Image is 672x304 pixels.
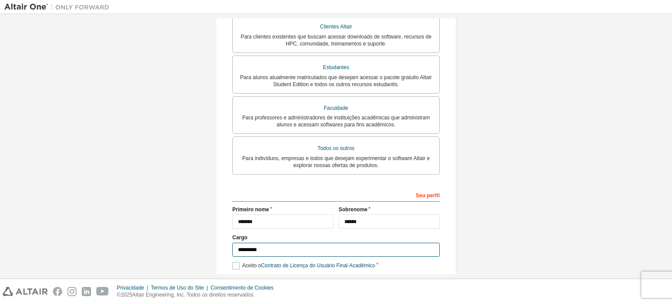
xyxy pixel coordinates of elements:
[132,292,255,298] font: Altair Engineering, Inc. Todos os direitos reservados.
[320,24,352,30] font: Clientes Altair
[210,285,273,291] font: Consentimento de Cookies
[323,64,349,70] font: Estudantes
[339,206,367,213] font: Sobrenome
[96,287,109,296] img: youtube.svg
[53,287,62,296] img: facebook.svg
[4,3,114,11] img: Altair Um
[117,285,144,291] font: Privacidade
[232,206,269,213] font: Primeiro nome
[242,115,430,128] font: Para professores e administradores de instituições acadêmicas que administram alunos e acessam so...
[117,292,121,298] font: ©
[151,285,204,291] font: Termos de Uso do Site
[67,287,77,296] img: instagram.svg
[242,155,430,168] font: Para indivíduos, empresas e todos que desejam experimentar o software Altair e explorar nossas of...
[242,262,261,269] font: Aceito o
[261,262,348,269] font: Contrato de Licença do Usuário Final
[240,74,432,87] font: Para alunos atualmente matriculados que desejam acessar o pacote gratuito Altair Student Edition ...
[232,234,248,241] font: Cargo
[416,192,440,199] font: Seu perfil
[3,287,48,296] img: altair_logo.svg
[349,262,375,269] font: Acadêmico
[318,145,355,151] font: Todos os outros
[324,105,348,111] font: Faculdade
[241,34,431,47] font: Para clientes existentes que buscam acessar downloads de software, recursos de HPC, comunidade, t...
[121,292,133,298] font: 2025
[82,287,91,296] img: linkedin.svg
